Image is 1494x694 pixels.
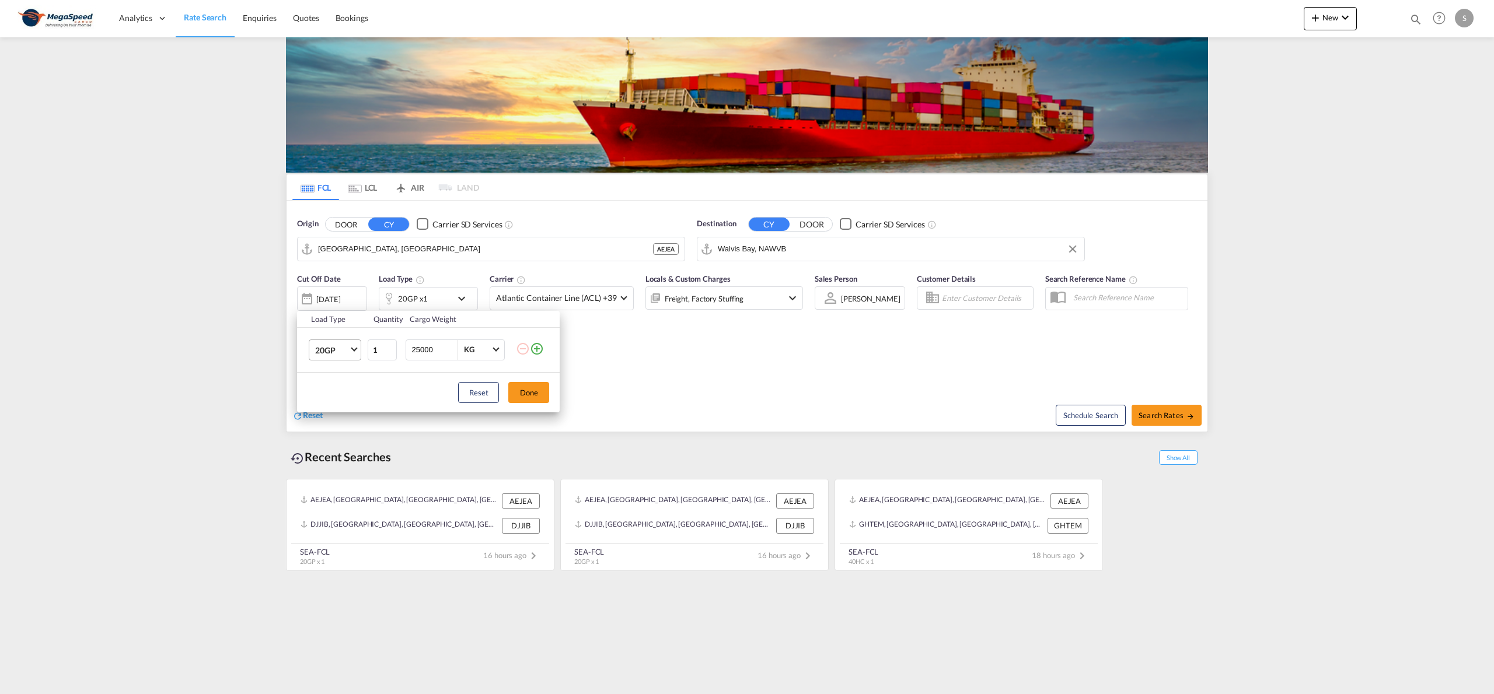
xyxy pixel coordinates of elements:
input: Qty [368,339,397,360]
md-select: Choose: 20GP [309,339,361,360]
div: KG [464,345,474,354]
md-icon: icon-plus-circle-outline [530,342,544,356]
th: Load Type [297,311,366,328]
div: Cargo Weight [410,314,509,324]
th: Quantity [366,311,403,328]
button: Reset [458,382,499,403]
input: Enter Weight [411,340,458,360]
span: 20GP [315,345,349,356]
button: Done [508,382,549,403]
md-icon: icon-minus-circle-outline [516,342,530,356]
